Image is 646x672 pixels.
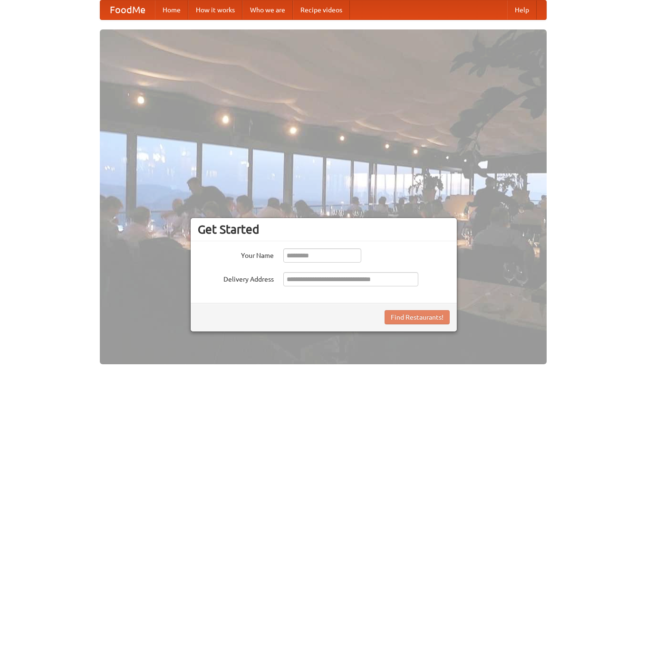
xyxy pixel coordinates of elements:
[198,272,274,284] label: Delivery Address
[293,0,350,19] a: Recipe videos
[100,0,155,19] a: FoodMe
[507,0,537,19] a: Help
[385,310,450,324] button: Find Restaurants!
[155,0,188,19] a: Home
[242,0,293,19] a: Who we are
[198,248,274,260] label: Your Name
[188,0,242,19] a: How it works
[198,222,450,237] h3: Get Started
